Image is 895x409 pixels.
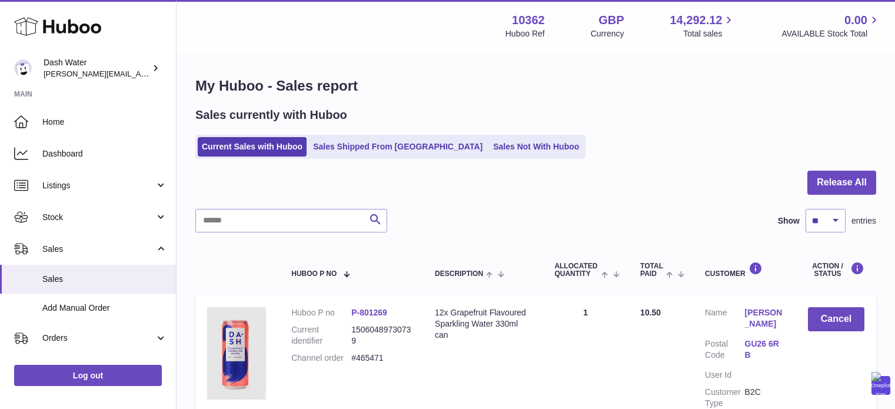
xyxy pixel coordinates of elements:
div: 12x Grapefruit Flavoured Sparkling Water 330ml can [435,307,531,341]
span: Listings [42,180,155,191]
div: Action / Status [808,262,864,278]
div: Customer [705,262,784,278]
dd: B2C [745,387,784,409]
button: Cancel [808,307,864,331]
span: 14,292.12 [670,12,722,28]
dt: Customer Type [705,387,744,409]
span: Dashboard [42,148,167,159]
span: Home [42,117,167,128]
span: Orders [42,332,155,344]
button: Release All [807,171,876,195]
span: entries [851,215,876,227]
dt: Huboo P no [291,307,351,318]
div: Currency [591,28,624,39]
span: Sales [42,274,167,285]
a: 14,292.12 Total sales [670,12,736,39]
dt: Postal Code [705,338,744,364]
span: ALLOCATED Quantity [554,262,598,278]
dt: Name [705,307,744,332]
dd: #465471 [351,353,411,364]
div: Huboo Ref [505,28,545,39]
h1: My Huboo - Sales report [195,77,876,95]
strong: 10362 [512,12,545,28]
span: Description [435,270,483,278]
dt: Channel order [291,353,351,364]
span: Stock [42,212,155,223]
dt: Current identifier [291,324,351,347]
span: Huboo P no [291,270,337,278]
a: Sales Not With Huboo [489,137,583,157]
span: Sales [42,244,155,255]
a: [PERSON_NAME] [745,307,784,330]
strong: GBP [598,12,624,28]
a: Current Sales with Huboo [198,137,307,157]
span: AVAILABLE Stock Total [781,28,881,39]
span: Total paid [640,262,663,278]
a: Log out [14,365,162,386]
a: Sales Shipped From [GEOGRAPHIC_DATA] [309,137,487,157]
dt: User Id [705,370,744,381]
a: P-801269 [351,308,387,317]
a: 0.00 AVAILABLE Stock Total [781,12,881,39]
img: 103621724231836.png [207,307,266,400]
div: Dash Water [44,57,149,79]
span: [PERSON_NAME][EMAIL_ADDRESS][DOMAIN_NAME] [44,69,236,78]
a: GU26 6RB [745,338,784,361]
span: Total sales [683,28,736,39]
h2: Sales currently with Huboo [195,107,347,123]
label: Show [778,215,800,227]
span: 0.00 [844,12,867,28]
img: james@dash-water.com [14,59,32,77]
dd: 15060489730739 [351,324,411,347]
span: Add Manual Order [42,302,167,314]
span: 10.50 [640,308,661,317]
